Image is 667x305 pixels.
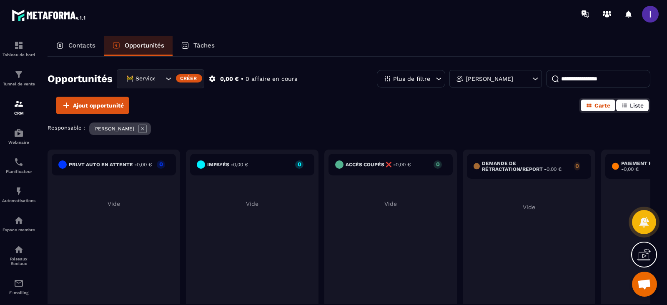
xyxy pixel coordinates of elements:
p: Espace membre [2,227,35,232]
button: Carte [581,100,615,111]
span: Carte [594,102,610,109]
div: Créer [176,74,202,82]
img: scheduler [14,157,24,167]
p: Contacts [68,42,95,49]
p: Tâches [193,42,215,49]
img: logo [12,7,87,22]
p: Vide [52,200,176,207]
p: 0 [434,161,442,167]
span: Ajout opportunité [73,101,124,110]
p: Tunnel de vente [2,82,35,86]
img: formation [14,70,24,80]
h6: Demande de rétractation/report - [482,160,569,172]
p: 0 [574,163,580,169]
a: schedulerschedulerPlanificateur [2,151,35,180]
img: formation [14,40,24,50]
button: Liste [616,100,649,111]
span: 0,00 € [624,166,639,172]
p: • [241,75,243,83]
h6: Impayés - [207,162,248,167]
span: 0,00 € [137,162,152,167]
a: formationformationTableau de bord [2,34,35,63]
a: automationsautomationsEspace membre [2,209,35,238]
p: Tableau de bord [2,52,35,57]
img: formation [14,99,24,109]
h2: Opportunités [48,70,113,87]
p: Plus de filtre [393,76,430,82]
p: 0 [157,161,165,167]
h6: accès coupés ❌ - [346,162,411,167]
img: automations [14,186,24,196]
p: 0,00 € [220,75,239,83]
p: Vide [467,204,591,210]
a: formationformationTunnel de vente [2,63,35,92]
p: 0 affaire en cours [246,75,297,83]
div: Search for option [117,69,204,88]
a: emailemailE-mailing [2,272,35,301]
p: 0 [295,161,303,167]
a: Ouvrir le chat [632,272,657,297]
img: email [14,278,24,288]
p: Webinaire [2,140,35,145]
p: CRM [2,111,35,115]
span: 0,00 € [396,162,411,167]
h6: PRLVT auto en attente - [69,162,152,167]
a: Opportunités [104,36,173,56]
a: automationsautomationsAutomatisations [2,180,35,209]
a: automationsautomationsWebinaire [2,122,35,151]
p: Opportunités [125,42,164,49]
span: 0,00 € [233,162,248,167]
img: automations [14,215,24,225]
a: formationformationCRM [2,92,35,122]
img: social-network [14,245,24,255]
p: Automatisations [2,198,35,203]
p: Réseaux Sociaux [2,257,35,266]
img: automations [14,128,24,138]
span: Liste [630,102,644,109]
p: [PERSON_NAME] [93,126,134,132]
p: Planificateur [2,169,35,174]
span: 0,00 € [547,166,562,172]
a: social-networksocial-networkRéseaux Sociaux [2,238,35,272]
p: [PERSON_NAME] [466,76,513,82]
p: E-mailing [2,290,35,295]
p: Vide [190,200,314,207]
a: Contacts [48,36,104,56]
button: Ajout opportunité [56,97,129,114]
p: Responsable : [48,125,85,131]
p: Vide [328,200,453,207]
input: Search for option [155,74,163,83]
span: 🚧 Service Client [124,74,155,83]
a: Tâches [173,36,223,56]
